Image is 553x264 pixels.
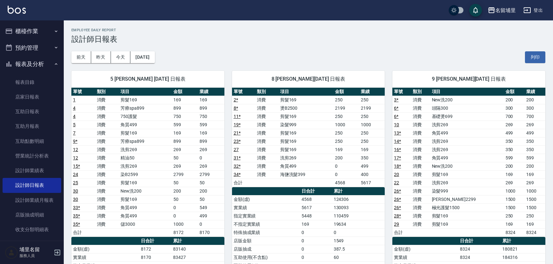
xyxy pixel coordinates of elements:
td: 剪髮169 [279,112,334,121]
span: 9 [PERSON_NAME][DATE] 日報表 [400,76,538,82]
td: 1000 [525,187,545,195]
td: 350 [359,154,385,162]
td: 染髮999 [430,187,504,195]
td: 角質499 [119,203,172,212]
td: 消費 [255,104,279,112]
td: 實業績 [392,253,458,261]
td: 剪髮169 [119,179,172,187]
td: 1000 [172,220,198,228]
a: 互助日報表 [3,104,61,119]
td: 169 [198,96,224,104]
th: 金額 [504,88,525,96]
td: 消費 [411,203,430,212]
td: 剪髮169 [430,212,504,220]
td: 0 [198,220,224,228]
a: 30 [73,188,78,194]
td: 洗剪269 [430,121,504,129]
td: 599 [525,154,545,162]
th: 業績 [525,88,545,96]
td: 洗剪269 [119,145,172,154]
td: 洗剪269 [279,154,334,162]
td: 極光護髮1500 [430,203,504,212]
button: 客戶管理 [3,239,61,256]
td: 店販金額 [232,237,300,245]
a: 30 [73,197,78,202]
td: 110459 [332,212,385,220]
td: 0 [172,212,198,220]
button: 今天 [111,51,131,63]
a: 24 [73,172,78,177]
button: save [469,4,482,17]
td: 899 [172,104,198,112]
td: 700 [504,112,525,121]
th: 日合計 [139,237,171,245]
td: 250 [359,112,385,121]
td: 消費 [411,212,430,220]
th: 累計 [171,237,224,245]
td: 8324 [525,228,545,237]
td: 1000 [504,187,525,195]
td: 消費 [95,96,119,104]
a: 互助點數明細 [3,134,61,149]
a: 設計師日報表 [3,178,61,193]
td: 599 [504,154,525,162]
td: 83140 [171,245,224,253]
td: 124306 [332,195,385,203]
a: 12 [73,155,78,160]
td: 消費 [95,179,119,187]
td: 金額(虛) [71,245,139,253]
td: 1000 [333,121,359,129]
td: 消費 [95,187,119,195]
td: 海鹽洗髮399 [279,170,334,179]
td: 8324 [458,253,501,261]
td: 燙B2500 [279,104,334,112]
td: 269 [172,145,198,154]
th: 業績 [198,88,224,96]
td: 消費 [255,112,279,121]
td: 700 [525,112,545,121]
td: 消費 [411,195,430,203]
td: 消費 [411,137,430,145]
span: 5 [PERSON_NAME] [DATE] 日報表 [79,76,217,82]
td: 2799 [198,170,224,179]
td: 染髮999 [279,121,334,129]
td: 169 [504,220,525,228]
td: 300 [525,104,545,112]
td: 599 [198,121,224,129]
td: 消費 [95,195,119,203]
td: 8324 [458,245,501,253]
td: 0 [300,228,332,237]
td: New洗200 [430,96,504,104]
th: 項目 [279,88,334,96]
td: 200 [504,96,525,104]
td: 消費 [411,145,430,154]
td: 消費 [95,154,119,162]
td: 169 [359,145,385,154]
td: 4568 [300,195,332,203]
td: 不指定實業績 [232,220,300,228]
td: 499 [198,212,224,220]
table: a dense table [71,88,224,237]
td: 2799 [172,170,198,179]
td: 洗剪269 [430,137,504,145]
button: 預約管理 [3,40,61,56]
td: 200 [525,96,545,104]
td: 0 [332,228,385,237]
th: 日合計 [458,237,501,245]
h5: 埔里名留 [19,246,52,253]
td: 1500 [525,203,545,212]
th: 業績 [359,88,385,96]
td: 300 [504,104,525,112]
td: 消費 [411,187,430,195]
td: 5448 [300,212,332,220]
a: 20 [394,172,399,177]
a: 營業統計分析表 [3,149,61,163]
td: 精油50 [119,154,172,162]
td: 剪髮169 [119,195,172,203]
td: 消費 [95,145,119,154]
th: 金額 [172,88,198,96]
td: 消費 [95,220,119,228]
td: 消費 [95,137,119,145]
a: 29 [394,222,399,227]
td: 1500 [504,195,525,203]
